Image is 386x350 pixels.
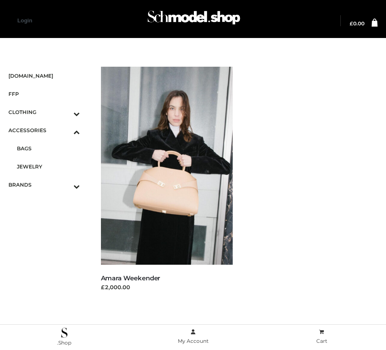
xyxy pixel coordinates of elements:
a: JEWELRY [17,157,80,176]
button: Toggle Submenu [50,121,80,139]
span: ACCESSORIES [8,125,80,135]
span: JEWELRY [17,162,80,171]
span: Cart [316,338,327,344]
a: £0.00 [350,21,364,26]
span: CLOTHING [8,107,80,117]
img: .Shop [61,328,68,338]
span: £ [350,20,353,27]
span: My Account [178,338,209,344]
button: Toggle Submenu [50,176,80,194]
img: Schmodel Admin 964 [145,5,242,35]
a: Cart [257,327,386,346]
a: FFP [8,85,80,103]
a: Schmodel Admin 964 [144,7,242,35]
span: FFP [8,89,80,99]
a: BRANDSToggle Submenu [8,176,80,194]
span: BRANDS [8,180,80,190]
a: ACCESSORIESToggle Submenu [8,121,80,139]
a: [DOMAIN_NAME] [8,67,80,85]
span: [DOMAIN_NAME] [8,71,80,81]
a: My Account [129,327,258,346]
a: Amara Weekender [101,274,160,282]
span: .Shop [57,339,71,346]
a: CLOTHINGToggle Submenu [8,103,80,121]
span: BAGS [17,144,80,153]
a: Login [17,17,32,24]
div: £2,000.00 [101,283,233,291]
bdi: 0.00 [350,20,364,27]
a: BAGS [17,139,80,157]
button: Toggle Submenu [50,103,80,121]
